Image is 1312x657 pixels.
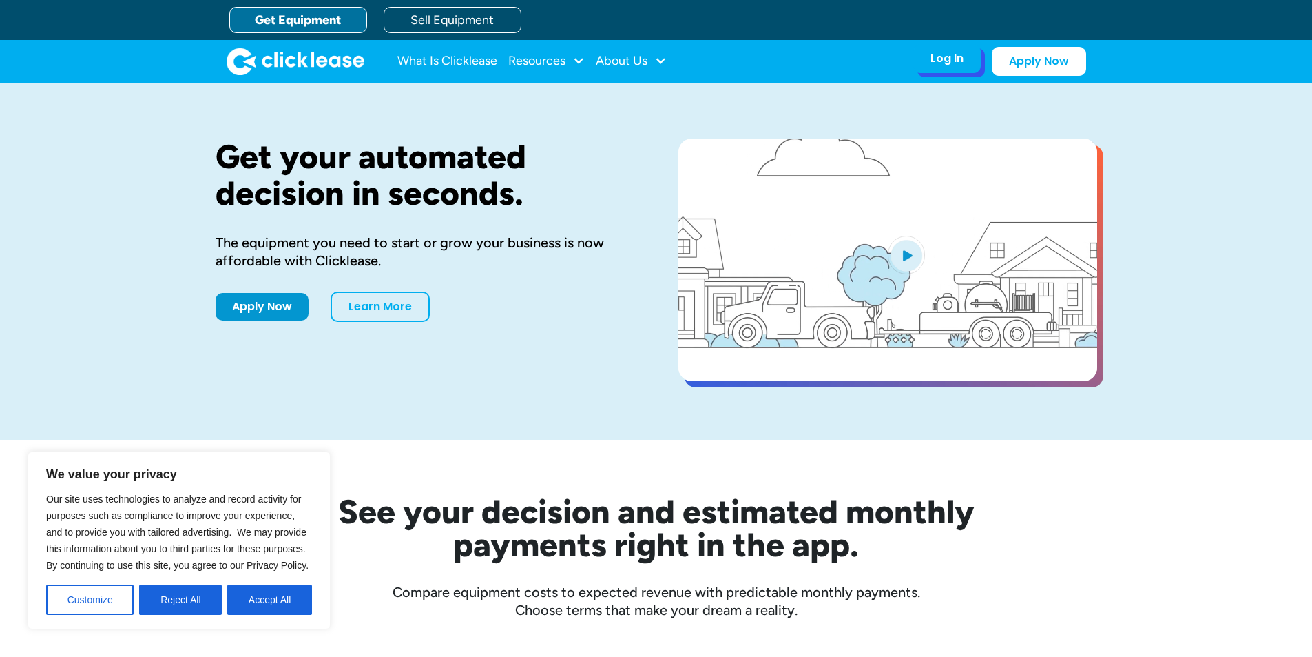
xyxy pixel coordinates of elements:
button: Customize [46,585,134,615]
a: Apply Now [992,47,1086,76]
button: Accept All [227,585,312,615]
a: Get Equipment [229,7,367,33]
a: Apply Now [216,293,309,321]
div: Log In [930,52,964,65]
h2: See your decision and estimated monthly payments right in the app. [271,495,1042,561]
div: Resources [508,48,585,75]
a: open lightbox [678,139,1097,381]
h1: Get your automated decision in seconds. [216,139,634,212]
a: Learn More [331,292,430,322]
a: Sell Equipment [384,7,521,33]
div: The equipment you need to start or grow your business is now affordable with Clicklease. [216,234,634,270]
div: About Us [596,48,667,75]
p: We value your privacy [46,466,312,483]
a: What Is Clicklease [397,48,497,75]
img: Clicklease logo [227,48,364,75]
a: home [227,48,364,75]
div: Compare equipment costs to expected revenue with predictable monthly payments. Choose terms that ... [216,583,1097,619]
img: Blue play button logo on a light blue circular background [888,236,925,274]
button: Reject All [139,585,222,615]
div: We value your privacy [28,452,331,629]
span: Our site uses technologies to analyze and record activity for purposes such as compliance to impr... [46,494,309,571]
